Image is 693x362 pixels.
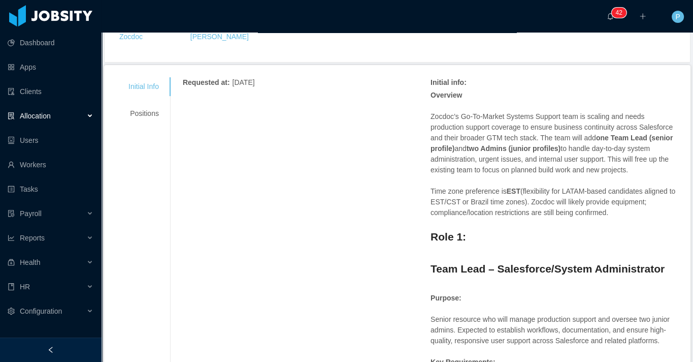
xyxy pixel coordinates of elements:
[431,314,678,346] p: Senior resource who will manage production support and oversee two junior admins. Expected to est...
[8,179,93,199] a: icon: profileTasks
[467,144,560,153] strong: two Admins (junior profiles)
[190,33,249,41] a: [PERSON_NAME]
[611,8,626,18] sup: 42
[8,33,93,53] a: icon: pie-chartDashboard
[20,307,62,315] span: Configuration
[8,57,93,77] a: icon: appstoreApps
[615,8,619,18] p: 4
[431,78,467,86] strong: Initial info :
[20,258,40,266] span: Health
[183,78,230,86] strong: Requested at :
[20,112,51,120] span: Allocation
[20,283,30,291] span: HR
[8,112,15,119] i: icon: solution
[116,104,171,123] div: Positions
[431,263,665,275] strong: Team Lead – Salesforce/System Administrator
[8,81,93,102] a: icon: auditClients
[8,283,15,290] i: icon: book
[8,130,93,150] a: icon: robotUsers
[8,308,15,315] i: icon: setting
[639,13,646,20] i: icon: plus
[20,209,42,218] span: Payroll
[116,77,171,96] div: Initial Info
[507,187,520,195] strong: EST
[233,78,255,86] span: [DATE]
[8,210,15,217] i: icon: file-protect
[675,11,680,23] span: P
[20,234,45,242] span: Reports
[8,155,93,175] a: icon: userWorkers
[431,91,462,99] strong: Overview
[8,234,15,242] i: icon: line-chart
[607,13,614,20] i: icon: bell
[8,259,15,266] i: icon: medicine-box
[119,33,143,41] a: Zocdoc
[431,111,678,175] p: Zocdoc’s Go-To-Market Systems Support team is scaling and needs production support coverage to en...
[431,294,461,302] strong: Purpose:
[431,231,466,243] strong: Role 1:
[431,186,678,218] p: Time zone preference is (flexibility for LATAM-based candidates aligned to EST/CST or Brazil time...
[619,8,622,18] p: 2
